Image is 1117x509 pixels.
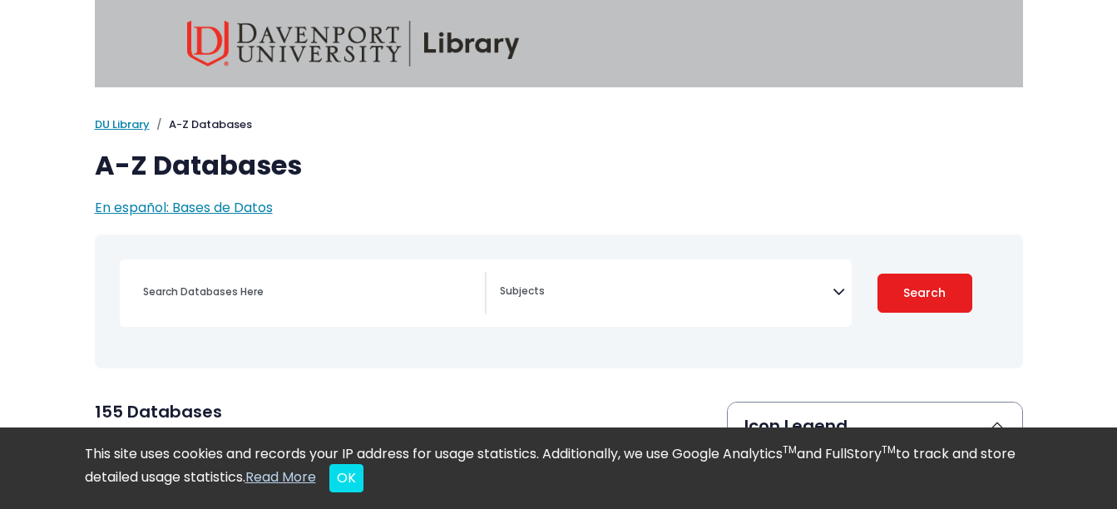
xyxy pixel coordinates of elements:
button: Submit for Search Results [877,274,972,313]
button: Close [329,464,363,492]
a: Read More [245,467,316,487]
a: En español: Bases de Datos [95,198,273,217]
div: This site uses cookies and records your IP address for usage statistics. Additionally, we use Goo... [85,444,1033,492]
a: DU Library [95,116,150,132]
sup: TM [882,442,896,457]
li: A-Z Databases [150,116,252,133]
img: Davenport University Library [187,21,520,67]
span: 155 Databases [95,400,222,423]
textarea: Search [500,286,833,299]
nav: breadcrumb [95,116,1023,133]
button: Icon Legend [728,403,1022,449]
nav: Search filters [95,235,1023,368]
h1: A-Z Databases [95,150,1023,181]
sup: TM [783,442,797,457]
input: Search database by title or keyword [133,279,485,304]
